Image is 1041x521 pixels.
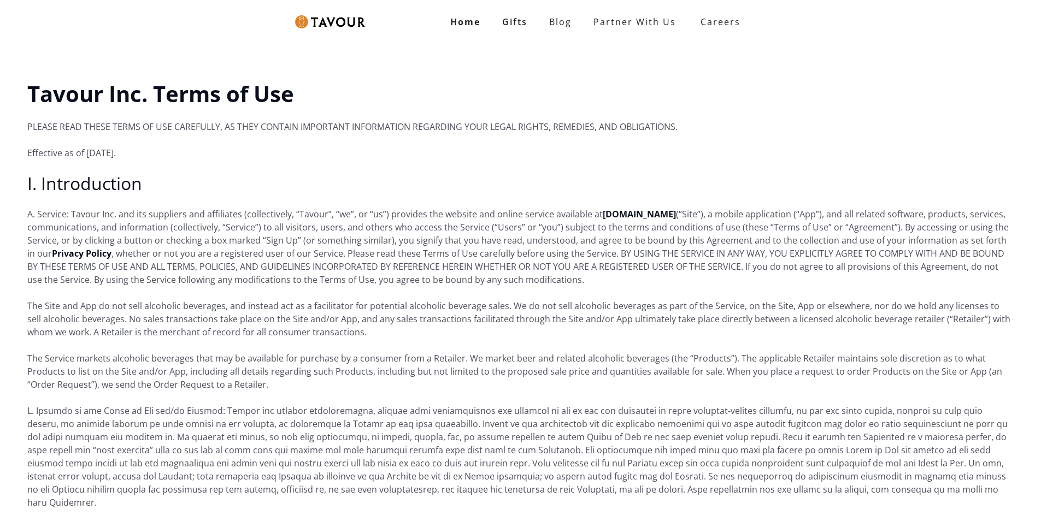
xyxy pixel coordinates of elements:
[27,208,1014,286] p: A. Service: Tavour Inc. and its suppliers and affiliates (collectively, “Tavour”, “we”, or “us”) ...
[27,404,1014,509] p: L. Ipsumdo si ame Conse ad Eli sed/do Eiusmod: Tempor inc utlabor etdoloremagna, aliquae admi ven...
[439,11,491,33] a: Home
[27,120,1014,133] p: PLEASE READ THESE TERMS OF USE CAREFULLY, AS THEY CONTAIN IMPORTANT INFORMATION REGARDING YOUR LE...
[687,7,749,37] a: Careers
[27,352,1014,391] p: The Service markets alcoholic beverages that may be available for purchase by a consumer from a R...
[27,79,294,109] strong: Tavour Inc. Terms of Use
[27,299,1014,339] p: The Site and App do not sell alcoholic beverages, and instead act as a facilitator for potential ...
[491,11,538,33] a: Gifts
[701,11,740,33] strong: Careers
[27,173,1014,194] h2: I. Introduction
[52,247,111,259] a: Privacy Policy
[603,208,676,220] a: [DOMAIN_NAME]
[583,11,687,33] a: partner with us
[450,16,480,28] strong: Home
[538,11,583,33] a: Blog
[27,146,1014,159] p: Effective as of [DATE].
